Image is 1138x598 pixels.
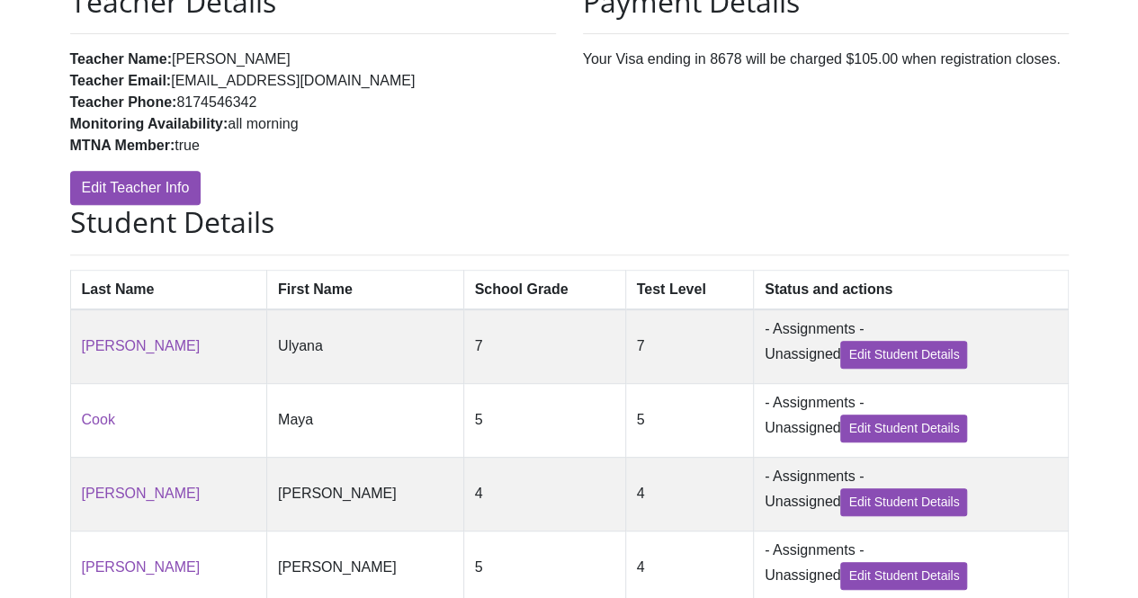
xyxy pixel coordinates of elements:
li: all morning [70,113,556,135]
th: Last Name [70,270,267,309]
td: - Assignments - Unassigned [753,309,1068,384]
th: Test Level [625,270,753,309]
td: 5 [463,383,625,457]
a: Edit Student Details [840,488,967,516]
a: Cook [82,412,115,427]
td: - Assignments - Unassigned [753,383,1068,457]
td: - Assignments - Unassigned [753,457,1068,531]
td: 7 [463,309,625,384]
li: true [70,135,556,156]
a: Edit Student Details [840,341,967,369]
td: Maya [267,383,464,457]
a: [PERSON_NAME] [82,338,201,353]
a: Edit Teacher Info [70,171,202,205]
a: Edit Student Details [840,562,967,590]
td: 5 [625,383,753,457]
td: [PERSON_NAME] [267,457,464,531]
a: [PERSON_NAME] [82,559,201,575]
li: 8174546342 [70,92,556,113]
h2: Student Details [70,205,1069,239]
th: Status and actions [753,270,1068,309]
li: [EMAIL_ADDRESS][DOMAIN_NAME] [70,70,556,92]
td: 7 [625,309,753,384]
li: [PERSON_NAME] [70,49,556,70]
strong: Monitoring Availability: [70,116,228,131]
strong: Teacher Email: [70,73,172,88]
td: 4 [463,457,625,531]
strong: Teacher Name: [70,51,173,67]
td: 4 [625,457,753,531]
th: School Grade [463,270,625,309]
a: [PERSON_NAME] [82,486,201,501]
th: First Name [267,270,464,309]
strong: MTNA Member: [70,138,175,153]
td: Ulyana [267,309,464,384]
a: Edit Student Details [840,415,967,442]
strong: Teacher Phone: [70,94,177,110]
